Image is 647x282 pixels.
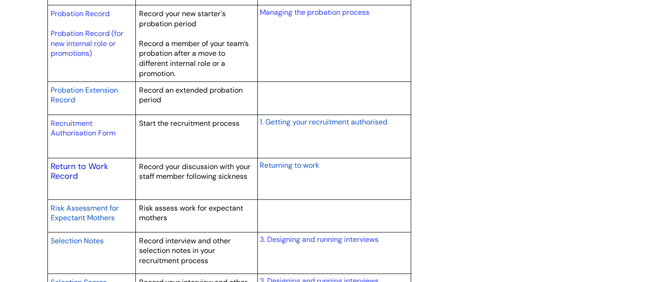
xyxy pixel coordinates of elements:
a: Return to Work Record [51,161,108,182]
a: Managing the probation process [260,7,369,17]
span: Record a member of your team’s probation after a move to different internal role or a promotion. [139,39,249,78]
span: Probation Extension Record [51,85,118,105]
a: Risk Assessment for Expectant Mothers [51,202,119,223]
span: Record interview and other selection notes in your recruitment process [139,236,231,265]
a: 3. Designing and running interviews [260,235,379,244]
a: Recruitment Authorisation Form [51,118,116,138]
a: Probation Record (for new internal role or promotions) [51,29,123,58]
span: Record your new starter's probation period [139,9,226,29]
span: Record an extended probation period [139,85,243,105]
span: Risk Assessment for Expectant Mothers [51,203,119,223]
span: Selection Notes [51,236,104,246]
a: Returning to work [260,159,319,170]
span: 1. Getting your recruitment authorised [260,117,387,127]
a: Selection Notes [51,235,104,246]
a: 1. Getting your recruitment authorised [260,116,387,127]
a: Probation Extension Record [51,84,118,106]
a: Probation Record [51,9,110,18]
span: Risk assess work for expectant mothers [139,203,243,223]
span: Start the recruitment process [139,118,239,128]
span: Returning to work [260,160,319,170]
span: Record your discussion with your staff member following sickness [139,162,251,182]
